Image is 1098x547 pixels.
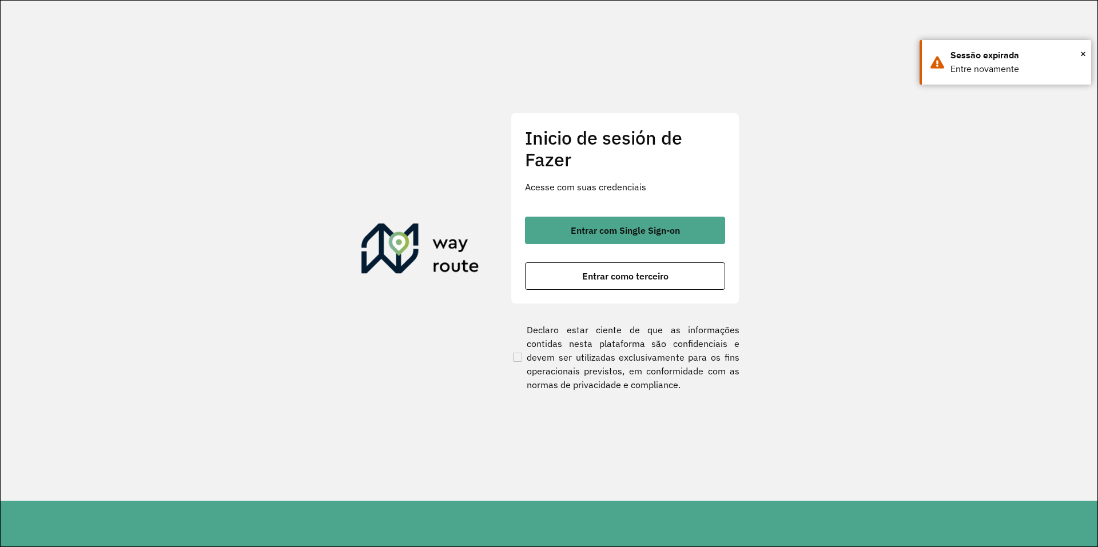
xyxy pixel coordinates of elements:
[525,262,725,290] button: botón
[527,323,739,392] font: Declaro estar ciente de que as informações contidas nesta plataforma são confidenciais e devem se...
[525,217,725,244] button: botón
[950,62,1083,76] div: Entre novamente
[1080,45,1086,62] span: ×
[361,223,479,278] img: Roteirizador AmbevTech
[582,270,669,282] font: Entrar como terceiro
[525,127,725,171] h2: Inicio de sesión de Fazer
[525,180,725,194] p: Acesse com suas credenciais
[950,50,1019,60] font: Sessão expirada
[1080,45,1086,62] button: Close
[950,49,1083,62] div: Sessão expirada
[571,225,680,236] font: Entrar com Single Sign-on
